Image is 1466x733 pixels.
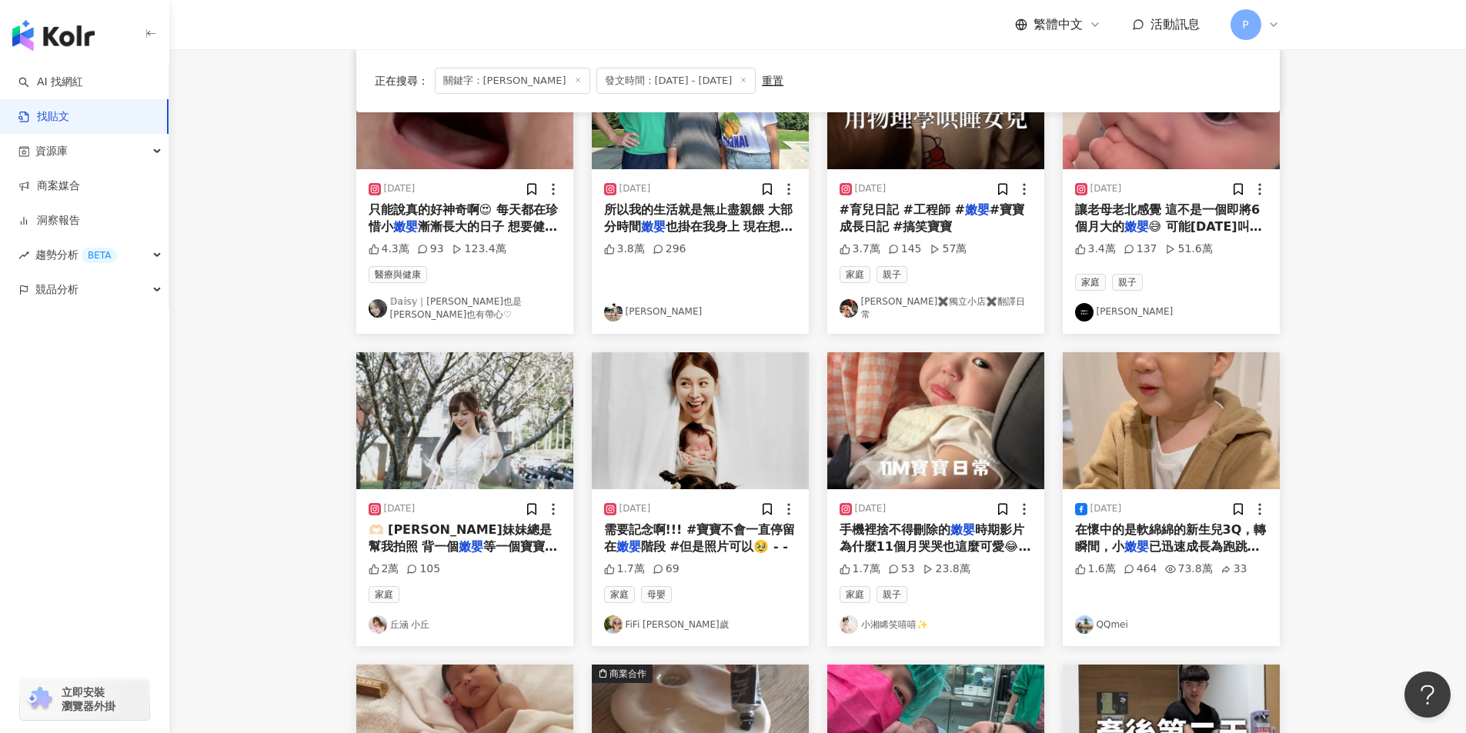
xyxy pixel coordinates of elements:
span: 資源庫 [35,134,68,168]
span: 階段 #但是照片可以🥹 - - [641,539,788,554]
span: 需要記念啊!!! #寶寶不會一直停留在 [604,522,796,554]
a: KOL Avatar[PERSON_NAME] [604,303,796,322]
mark: 嫩嬰 [950,522,975,537]
img: post-image [1063,352,1280,489]
span: 所以我的生活就是無止盡親餵 大部分時間 [604,202,793,234]
span: 讓老母老北感覺 這不是一個即將6個月大的 [1075,202,1261,234]
span: 家庭 [840,586,870,603]
img: KOL Avatar [604,303,623,322]
span: 正在搜尋 ： [375,75,429,87]
div: [DATE] [1090,502,1122,515]
div: 2萬 [369,561,399,577]
div: [DATE] [384,502,416,515]
img: post-image [356,352,573,489]
div: 57萬 [930,242,967,257]
div: 4.3萬 [369,242,409,257]
div: [DATE] [855,182,887,195]
span: P [1242,16,1248,33]
div: 105 [406,561,440,577]
a: 商案媒合 [18,178,80,194]
img: logo [12,20,95,51]
span: 關鍵字：[PERSON_NAME] [435,68,590,94]
div: [DATE] [384,182,416,195]
span: 母嬰 [641,586,672,603]
span: 只能說真的好神奇啊😍 每天都在珍惜小 [369,202,558,234]
mark: 嫩嬰 [616,539,641,554]
img: post-image [827,352,1044,489]
a: KOL Avatar[PERSON_NAME]✖️獨立小店✖️翻譯日常 [840,295,1032,322]
div: 464 [1124,561,1157,577]
div: 3.4萬 [1075,242,1116,257]
div: 1.7萬 [604,561,645,577]
span: 🫶🏻 [PERSON_NAME]妹妹總是幫我拍照 背一個 [369,522,552,554]
div: 296 [653,242,686,257]
span: #寶寶成長日記 #搞笑寶寶 [840,202,1025,234]
img: post-image [592,352,809,489]
img: KOL Avatar [369,299,387,318]
span: 醫療與健康 [369,266,427,283]
mark: 嫩嬰 [1124,219,1149,234]
span: 競品分析 [35,272,78,307]
div: 33 [1221,561,1247,577]
div: 137 [1124,242,1157,257]
div: [DATE] [619,182,651,195]
div: 69 [653,561,680,577]
mark: 嫩嬰 [641,219,666,234]
mark: 嫩嬰 [459,539,483,554]
span: 已迅速成長為跑跳自如、說話句子連發的 [1075,539,1260,571]
img: KOL Avatar [1075,615,1094,634]
span: rise [18,250,29,261]
img: KOL Avatar [840,299,858,318]
span: 😅 可能[DATE]叫聲媽媽也不意外🫠 [1075,219,1262,251]
a: KOL Avatar小湘睎笑嘻嘻✨ [840,615,1032,634]
span: 在懷中的是軟綿綿的新生兒3Q，轉瞬間，小 [1075,522,1267,554]
mark: 嫩嬰 [965,202,990,217]
div: 53 [888,561,915,577]
a: 找貼文 [18,109,69,125]
span: 家庭 [1075,274,1106,291]
div: 商業合作 [609,666,646,681]
span: 趨勢分析 [35,238,117,272]
a: searchAI 找網紅 [18,75,83,90]
span: 家庭 [840,266,870,283]
div: [DATE] [619,502,651,515]
a: KOL Avatar[PERSON_NAME] [1075,303,1267,322]
div: 23.8萬 [923,561,970,577]
span: 立即安裝 瀏覽器外掛 [62,685,115,713]
span: 活動訊息 [1150,17,1200,32]
div: 51.6萬 [1165,242,1213,257]
a: KOL AvatarQQmei [1075,615,1267,634]
span: 親子 [1112,274,1143,291]
img: KOL Avatar [604,615,623,634]
img: KOL Avatar [369,615,387,634]
div: [DATE] [855,502,887,515]
iframe: Help Scout Beacon - Open [1404,671,1451,718]
span: 親子 [877,586,907,603]
a: KOL Avatar𝔻𝕒𝕚𝕤𝕪｜[PERSON_NAME]也是[PERSON_NAME]也有帶心♡ [369,295,561,322]
span: 親子 [877,266,907,283]
div: 93 [417,242,444,257]
div: 3.7萬 [840,242,880,257]
span: 家庭 [604,586,635,603]
div: 73.8萬 [1165,561,1213,577]
span: 家庭 [369,586,399,603]
span: 手機裡捨不得刪除的 [840,522,950,537]
span: 繁體中文 [1034,16,1083,33]
a: 洞察報告 [18,213,80,228]
a: KOL AvatarFiFi [PERSON_NAME]歲 [604,615,796,634]
mark: 嫩嬰 [1124,539,1149,554]
div: 1.7萬 [840,561,880,577]
div: 1.6萬 [1075,561,1116,577]
span: #育兒日記 #工程師 # [840,202,965,217]
span: 漸漸長大的日子 想要健康長大又不想快 [369,219,558,251]
div: 3.8萬 [604,242,645,257]
mark: 嫩嬰 [393,219,418,234]
span: 發文時間：[DATE] - [DATE] [596,68,756,94]
span: 也掛在我身上 現在想想，老公應該算是 [604,219,793,251]
div: [DATE] [1090,182,1122,195]
img: KOL Avatar [840,615,858,634]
